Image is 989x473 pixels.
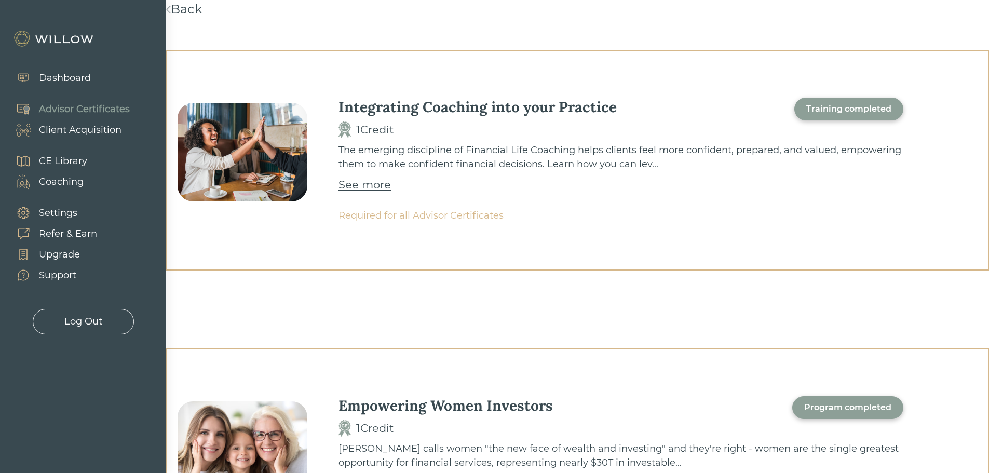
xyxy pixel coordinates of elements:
div: 1 Credit [356,121,394,138]
div: Upgrade [39,248,80,262]
div: Advisor Certificates [39,102,130,116]
div: Log Out [64,315,102,329]
div: Training completed [806,103,891,115]
div: Integrating Coaching into your Practice [338,98,617,116]
div: Client Acquisition [39,123,121,137]
a: Client Acquisition [5,119,130,140]
div: The emerging discipline of Financial Life Coaching helps clients feel more confident, prepared, a... [338,143,903,171]
div: Settings [39,206,77,220]
div: CE Library [39,154,87,168]
img: < [166,6,171,13]
a: Back [166,2,202,17]
div: Coaching [39,175,84,189]
div: Dashboard [39,71,91,85]
a: Advisor Certificates [5,99,130,119]
div: Program completed [804,401,891,414]
div: Support [39,268,76,282]
div: Refer & Earn [39,227,97,241]
a: See more [338,177,391,193]
div: Empowering Women Investors [338,396,553,415]
a: Upgrade [5,244,97,265]
img: Willow [13,31,96,47]
a: Dashboard [5,67,91,88]
a: CE Library [5,151,87,171]
a: Refer & Earn [5,223,97,244]
a: Coaching [5,171,87,192]
div: Required for all Advisor Certificates [338,209,903,223]
a: Settings [5,202,97,223]
div: 1 Credit [356,420,394,437]
div: [PERSON_NAME] calls women "the new face of wealth and investing" and they're right - women are th... [338,442,903,470]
